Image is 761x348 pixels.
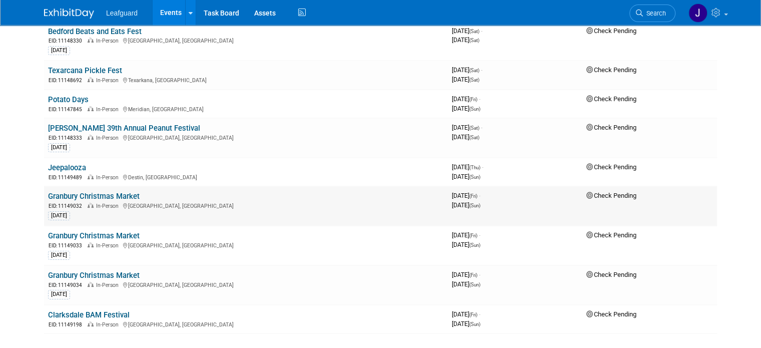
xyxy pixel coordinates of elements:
[469,135,479,140] span: (Sat)
[48,133,444,142] div: [GEOGRAPHIC_DATA], [GEOGRAPHIC_DATA]
[469,97,477,102] span: (Fri)
[49,282,86,288] span: EID: 11149034
[49,243,86,248] span: EID: 11149033
[48,192,140,201] a: Granbury Christmas Market
[88,106,94,111] img: In-Person Event
[481,27,482,35] span: -
[96,321,122,328] span: In-Person
[479,310,480,318] span: -
[469,312,477,317] span: (Fri)
[479,271,480,278] span: -
[88,203,94,208] img: In-Person Event
[96,174,122,181] span: In-Person
[586,271,636,278] span: Check Pending
[469,165,480,170] span: (Thu)
[48,241,444,249] div: [GEOGRAPHIC_DATA], [GEOGRAPHIC_DATA]
[586,310,636,318] span: Check Pending
[452,95,480,103] span: [DATE]
[479,231,480,239] span: -
[48,76,444,84] div: Texarkana, [GEOGRAPHIC_DATA]
[48,271,140,280] a: Granbury Christmas Market
[586,95,636,103] span: Check Pending
[48,46,70,55] div: [DATE]
[96,135,122,141] span: In-Person
[452,133,479,141] span: [DATE]
[48,310,130,319] a: Clarksdale BAM Festival
[452,66,482,74] span: [DATE]
[469,242,480,248] span: (Sun)
[49,203,86,209] span: EID: 11149032
[586,27,636,35] span: Check Pending
[586,192,636,199] span: Check Pending
[452,163,483,171] span: [DATE]
[452,231,480,239] span: [DATE]
[48,173,444,181] div: Destin, [GEOGRAPHIC_DATA]
[49,175,86,180] span: EID: 11149489
[452,27,482,35] span: [DATE]
[452,310,480,318] span: [DATE]
[452,76,479,83] span: [DATE]
[49,107,86,112] span: EID: 11147845
[452,241,480,248] span: [DATE]
[88,242,94,247] img: In-Person Event
[469,77,479,83] span: (Sat)
[96,106,122,113] span: In-Person
[48,124,200,133] a: [PERSON_NAME] 39th Annual Peanut Festival
[469,233,477,238] span: (Fri)
[96,282,122,288] span: In-Person
[469,203,480,208] span: (Sun)
[88,135,94,140] img: In-Person Event
[688,4,707,23] img: Jonathan Zargo
[469,106,480,112] span: (Sun)
[469,272,477,278] span: (Fri)
[49,322,86,327] span: EID: 11149198
[586,124,636,131] span: Check Pending
[48,280,444,289] div: [GEOGRAPHIC_DATA], [GEOGRAPHIC_DATA]
[479,192,480,199] span: -
[481,66,482,74] span: -
[586,231,636,239] span: Check Pending
[452,271,480,278] span: [DATE]
[49,38,86,44] span: EID: 11148330
[88,321,94,326] img: In-Person Event
[643,10,666,17] span: Search
[452,320,480,327] span: [DATE]
[452,192,480,199] span: [DATE]
[48,320,444,328] div: [GEOGRAPHIC_DATA], [GEOGRAPHIC_DATA]
[452,105,480,112] span: [DATE]
[629,5,675,22] a: Search
[469,282,480,287] span: (Sun)
[48,36,444,45] div: [GEOGRAPHIC_DATA], [GEOGRAPHIC_DATA]
[48,163,86,172] a: Jeepalooza
[48,251,70,260] div: [DATE]
[481,124,482,131] span: -
[586,163,636,171] span: Check Pending
[452,201,480,209] span: [DATE]
[88,77,94,82] img: In-Person Event
[48,66,122,75] a: Texarcana Pickle Fest
[48,231,140,240] a: Granbury Christmas Market
[586,66,636,74] span: Check Pending
[48,105,444,113] div: Meridian, [GEOGRAPHIC_DATA]
[96,242,122,249] span: In-Person
[48,143,70,152] div: [DATE]
[452,173,480,180] span: [DATE]
[452,280,480,288] span: [DATE]
[452,124,482,131] span: [DATE]
[88,282,94,287] img: In-Person Event
[469,125,479,131] span: (Sat)
[469,68,479,73] span: (Sat)
[106,9,138,17] span: Leafguard
[48,201,444,210] div: [GEOGRAPHIC_DATA], [GEOGRAPHIC_DATA]
[88,38,94,43] img: In-Person Event
[96,203,122,209] span: In-Person
[96,38,122,44] span: In-Person
[479,95,480,103] span: -
[452,36,479,44] span: [DATE]
[469,29,479,34] span: (Sat)
[49,135,86,141] span: EID: 11148333
[48,211,70,220] div: [DATE]
[88,174,94,179] img: In-Person Event
[469,174,480,180] span: (Sun)
[469,38,479,43] span: (Sat)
